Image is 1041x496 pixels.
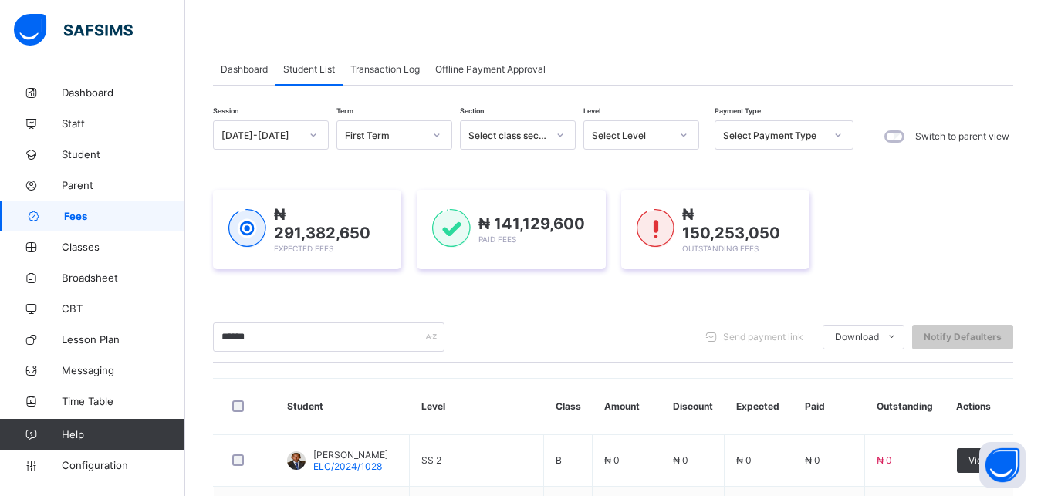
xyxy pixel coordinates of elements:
span: Dashboard [221,63,268,75]
span: Transaction Log [350,63,420,75]
img: expected-1.03dd87d44185fb6c27cc9b2570c10499.svg [228,209,266,248]
span: Configuration [62,459,184,471]
span: ₦ 150,253,050 [682,205,780,242]
span: Fees [64,210,185,222]
th: Actions [945,379,1013,435]
span: [PERSON_NAME] [313,449,388,461]
span: SS 2 [421,454,441,466]
th: Outstanding [865,379,945,435]
span: ₦ 0 [736,454,752,466]
span: Broadsheet [62,272,185,284]
img: paid-1.3eb1404cbcb1d3b736510a26bbfa3ccb.svg [432,209,470,248]
span: Paid Fees [478,235,516,244]
span: Lesson Plan [62,333,185,346]
th: Amount [593,379,661,435]
th: Expected [725,379,793,435]
span: ₦ 0 [604,454,620,466]
span: ₦ 141,129,600 [478,214,585,233]
div: Select Level [592,129,671,140]
div: [DATE]-[DATE] [221,129,300,140]
span: Classes [62,241,185,253]
div: Select Payment Type [723,129,825,140]
span: Parent [62,179,185,191]
span: Expected Fees [274,244,333,253]
span: Download [835,331,879,342]
span: ₦ 291,382,650 [274,205,370,242]
span: Student List [283,63,335,75]
span: Send payment link [723,331,803,342]
span: View [968,454,990,466]
div: Select class section [468,129,547,140]
span: Messaging [62,364,185,376]
span: Time Table [62,395,185,407]
span: B [556,454,562,466]
span: ₦ 0 [673,454,688,466]
span: Notify Defaulters [924,331,1002,342]
span: Student [62,148,185,160]
span: ELC/2024/1028 [313,461,382,472]
span: Outstanding Fees [682,244,759,253]
label: Switch to parent view [915,130,1009,142]
span: Session [213,106,238,115]
span: Offline Payment Approval [435,63,546,75]
span: ₦ 0 [805,454,820,466]
img: safsims [14,14,133,46]
div: First Term [345,129,424,140]
span: Level [583,106,600,115]
span: Payment Type [715,106,761,115]
span: CBT [62,302,185,315]
th: Paid [793,379,865,435]
th: Level [410,379,544,435]
span: Section [460,106,484,115]
img: outstanding-1.146d663e52f09953f639664a84e30106.svg [637,209,674,248]
button: Open asap [979,442,1026,488]
span: Term [336,106,353,115]
span: ₦ 0 [877,454,892,466]
th: Discount [661,379,725,435]
th: Class [544,379,593,435]
span: Help [62,428,184,440]
span: Staff [62,117,185,130]
span: Dashboard [62,86,185,99]
th: Student [275,379,410,435]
